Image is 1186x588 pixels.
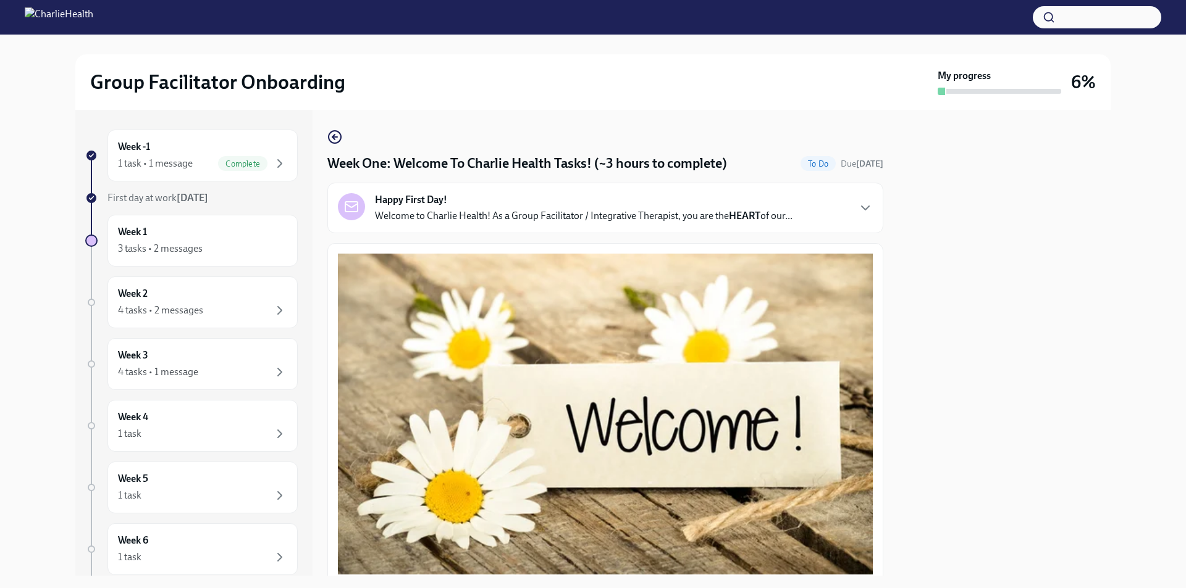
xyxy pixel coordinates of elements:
[118,534,148,547] h6: Week 6
[118,304,203,317] div: 4 tasks • 2 messages
[801,159,836,168] span: To Do
[729,210,760,222] strong: HEART
[85,338,298,390] a: Week 34 tasks • 1 message
[118,287,148,300] h6: Week 2
[85,276,298,328] a: Week 24 tasks • 2 messages
[938,69,991,83] strong: My progress
[118,489,141,502] div: 1 task
[85,462,298,513] a: Week 51 task
[118,140,150,154] h6: Week -1
[327,154,727,173] h4: Week One: Welcome To Charlie Health Tasks! (~3 hours to complete)
[118,365,198,379] div: 4 tasks • 1 message
[218,159,267,168] span: Complete
[118,349,148,362] h6: Week 3
[118,472,148,486] h6: Week 5
[338,254,873,574] button: Zoom image
[90,70,345,94] h2: Group Facilitator Onboarding
[375,209,793,223] p: Welcome to Charlie Health! As a Group Facilitator / Integrative Therapist, you are the of our...
[118,550,141,564] div: 1 task
[118,410,148,424] h6: Week 4
[856,159,883,169] strong: [DATE]
[375,193,447,207] strong: Happy First Day!
[118,242,203,255] div: 3 tasks • 2 messages
[1071,71,1096,93] h3: 6%
[107,192,208,204] span: First day at work
[118,225,147,239] h6: Week 1
[841,159,883,169] span: Due
[118,427,141,441] div: 1 task
[177,192,208,204] strong: [DATE]
[25,7,93,27] img: CharlieHealth
[85,523,298,575] a: Week 61 task
[85,130,298,181] a: Week -11 task • 1 messageComplete
[118,157,193,170] div: 1 task • 1 message
[85,191,298,205] a: First day at work[DATE]
[85,400,298,452] a: Week 41 task
[85,215,298,267] a: Week 13 tasks • 2 messages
